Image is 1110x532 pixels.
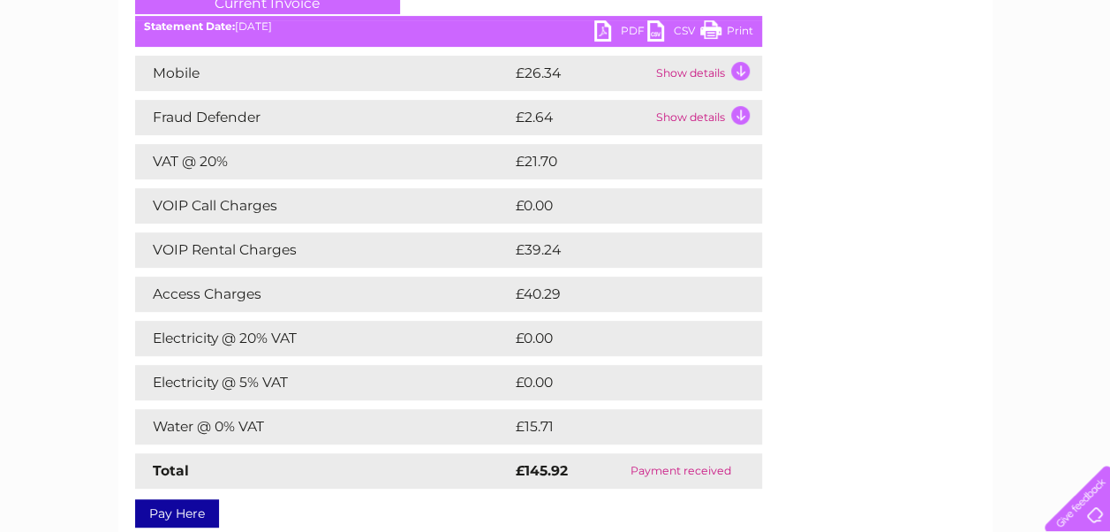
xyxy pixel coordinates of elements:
[135,321,511,356] td: Electricity @ 20% VAT
[511,365,721,400] td: £0.00
[511,232,727,268] td: £39.24
[39,46,129,100] img: logo.png
[135,56,511,91] td: Mobile
[993,75,1036,88] a: Contact
[135,277,511,312] td: Access Charges
[511,409,722,445] td: £15.71
[1052,75,1093,88] a: Log out
[135,188,511,224] td: VOIP Call Charges
[516,462,568,479] strong: £145.92
[843,75,882,88] a: Energy
[511,56,652,91] td: £26.34
[594,20,647,46] a: PDF
[139,10,973,86] div: Clear Business is a trading name of Verastar Limited (registered in [GEOGRAPHIC_DATA] No. 3667643...
[135,144,511,179] td: VAT @ 20%
[135,232,511,268] td: VOIP Rental Charges
[511,277,727,312] td: £40.29
[511,100,652,135] td: £2.64
[511,321,721,356] td: £0.00
[135,409,511,445] td: Water @ 0% VAT
[511,188,721,224] td: £0.00
[956,75,982,88] a: Blog
[144,19,235,33] b: Statement Date:
[652,56,762,91] td: Show details
[799,75,833,88] a: Water
[135,20,762,33] div: [DATE]
[700,20,753,46] a: Print
[135,499,219,528] a: Pay Here
[153,462,189,479] strong: Total
[893,75,946,88] a: Telecoms
[135,365,511,400] td: Electricity @ 5% VAT
[777,9,899,31] a: 0333 014 3131
[652,100,762,135] td: Show details
[511,144,725,179] td: £21.70
[647,20,700,46] a: CSV
[135,100,511,135] td: Fraud Defender
[600,453,761,489] td: Payment received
